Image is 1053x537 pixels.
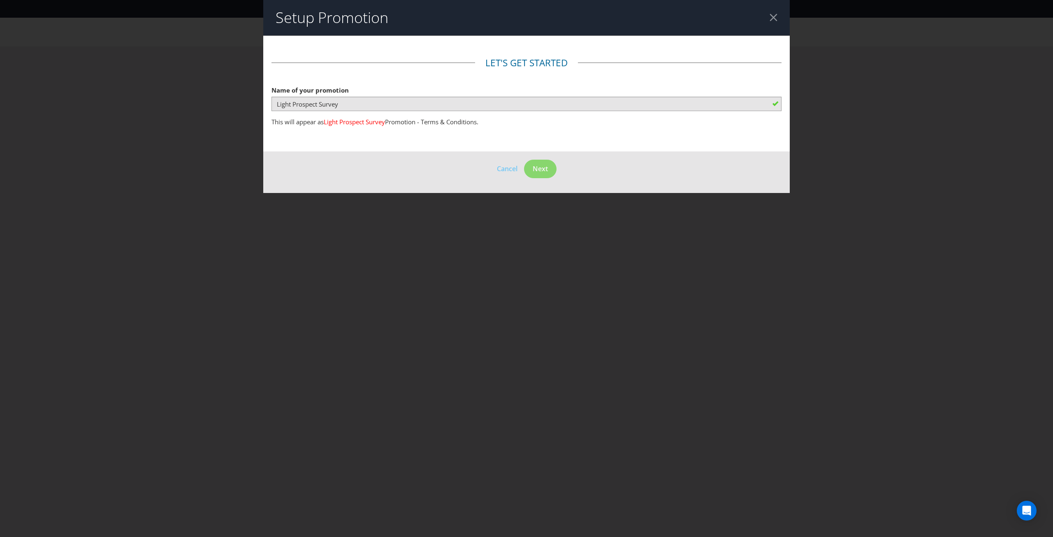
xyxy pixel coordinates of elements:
[271,86,349,94] span: Name of your promotion
[524,160,557,178] button: Next
[496,163,518,174] button: Cancel
[271,97,782,111] input: e.g. My Promotion
[497,164,517,173] span: Cancel
[276,9,388,26] h2: Setup Promotion
[271,118,324,126] span: This will appear as
[533,164,548,173] span: Next
[1017,501,1037,521] div: Open Intercom Messenger
[324,118,385,126] span: Light Prospect Survey
[385,118,478,126] span: Promotion - Terms & Conditions.
[475,56,578,70] legend: Let's get started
